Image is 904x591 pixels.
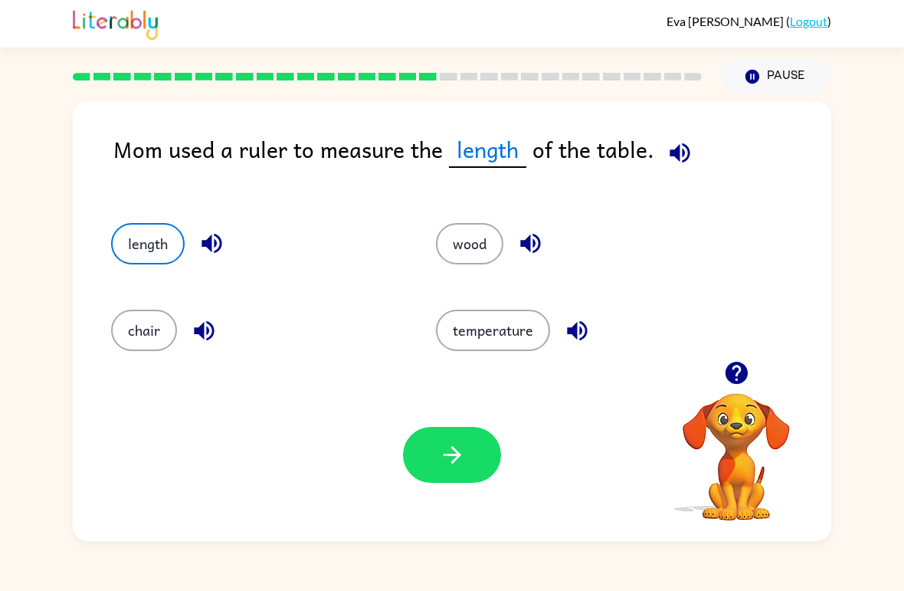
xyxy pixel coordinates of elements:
button: length [111,223,185,264]
video: Your browser must support playing .mp4 files to use Literably. Please try using another browser. [660,369,813,523]
img: Literably [73,6,158,40]
div: ( ) [667,14,831,28]
span: length [449,132,526,168]
a: Logout [790,14,827,28]
span: Eva [PERSON_NAME] [667,14,786,28]
button: wood [436,223,503,264]
button: chair [111,310,177,351]
div: Mom used a ruler to measure the of the table. [113,132,831,192]
button: temperature [436,310,550,351]
button: Pause [720,59,831,94]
